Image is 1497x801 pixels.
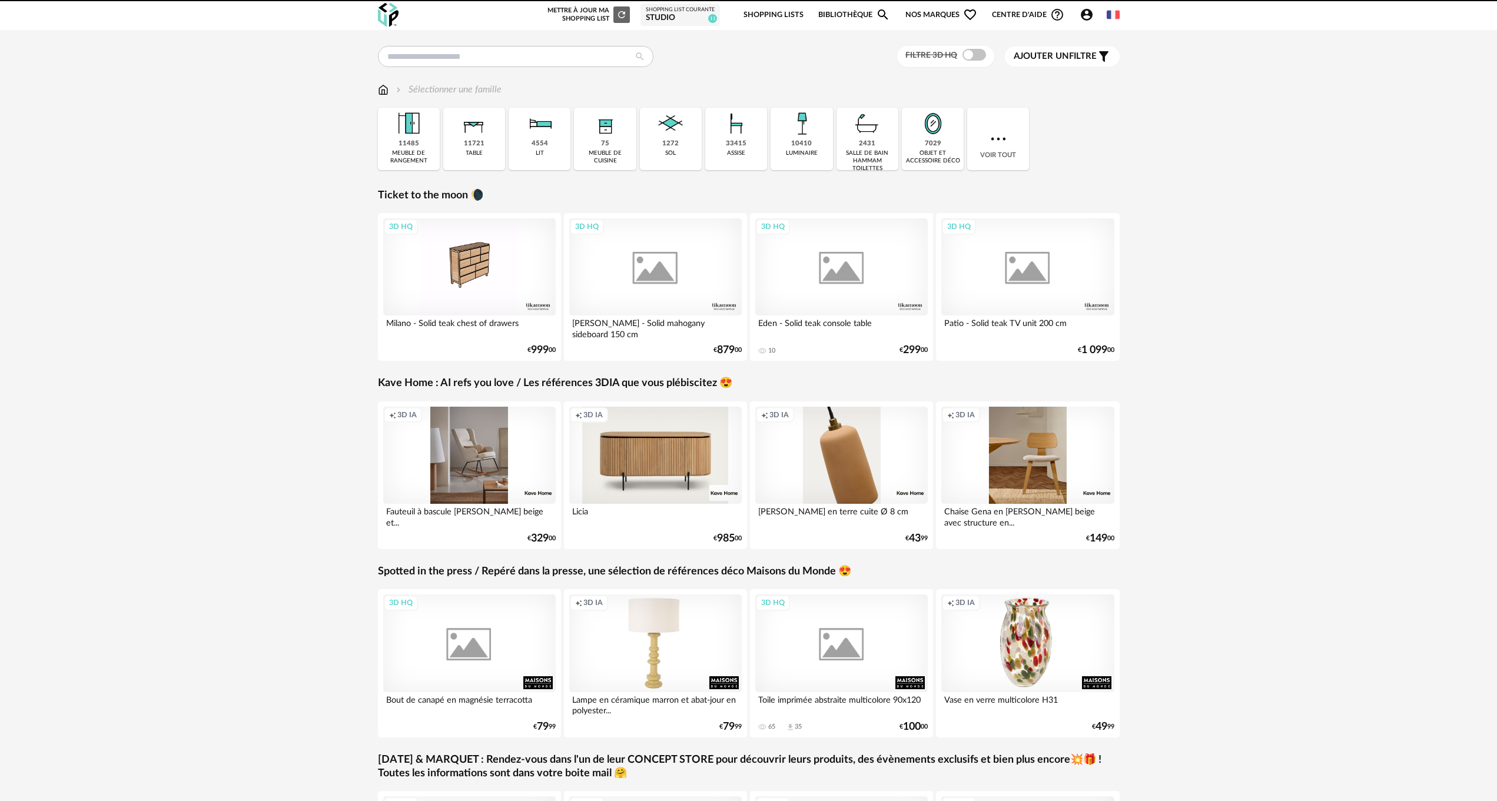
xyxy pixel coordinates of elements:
[719,723,742,731] div: € 99
[1014,52,1069,61] span: Ajouter un
[755,315,928,339] div: Eden - Solid teak console table
[947,410,954,420] span: Creation icon
[947,598,954,607] span: Creation icon
[1080,8,1099,22] span: Account Circle icon
[564,589,748,737] a: Creation icon 3D IA Lampe en céramique marron et abat-jour en polyester... €7999
[723,723,735,731] span: 79
[1014,51,1097,62] span: filtre
[378,189,483,202] a: Ticket to the moon 🌘
[899,723,928,731] div: € 00
[992,8,1064,22] span: Centre d'aideHelp Circle Outline icon
[743,1,804,29] a: Shopping Lists
[399,139,419,148] div: 11485
[786,723,795,732] span: Download icon
[755,504,928,527] div: [PERSON_NAME] en terre cuite Ø 8 cm
[1005,46,1120,67] button: Ajouter unfiltre Filter icon
[646,13,715,24] div: Studio
[389,410,396,420] span: Creation icon
[394,83,502,97] div: Sélectionner une famille
[750,401,934,549] a: Creation icon 3D IA [PERSON_NAME] en terre cuite Ø 8 cm €4399
[756,595,790,610] div: 3D HQ
[721,108,752,139] img: Assise.png
[1092,723,1114,731] div: € 99
[909,534,921,543] span: 43
[589,108,621,139] img: Rangement.png
[708,14,717,23] span: 11
[955,410,975,420] span: 3D IA
[536,149,544,157] div: lit
[583,410,603,420] span: 3D IA
[903,723,921,731] span: 100
[569,504,742,527] div: Licia
[1080,8,1094,22] span: Account Circle icon
[761,410,768,420] span: Creation icon
[955,598,975,607] span: 3D IA
[570,219,604,234] div: 3D HQ
[769,410,789,420] span: 3D IA
[905,51,957,59] span: Filtre 3D HQ
[383,504,556,527] div: Fauteuil à bascule [PERSON_NAME] beige et...
[786,108,818,139] img: Luminaire.png
[466,149,483,157] div: table
[383,315,556,339] div: Milano - Solid teak chest of drawers
[768,723,775,731] div: 65
[378,753,1120,781] a: [DATE] & MARQUET : Rendez-vous dans l'un de leur CONCEPT STORE pour découvrir leurs produits, des...
[665,149,676,157] div: sol
[537,723,549,731] span: 79
[905,149,960,165] div: objet et accessoire déco
[755,692,928,716] div: Toile imprimée abstraite multicolore 90x120
[795,723,802,731] div: 35
[1078,346,1114,354] div: € 00
[524,108,556,139] img: Literie.png
[458,108,490,139] img: Table.png
[378,565,851,579] a: Spotted in the press / Repéré dans la presse, une sélection de références déco Maisons du Monde 😍
[899,346,928,354] div: € 00
[786,149,818,157] div: luminaire
[713,534,742,543] div: € 00
[750,213,934,361] a: 3D HQ Eden - Solid teak console table 10 €29900
[988,128,1009,149] img: more.7b13dc1.svg
[936,589,1120,737] a: Creation icon 3D IA Vase en verre multicolore H31 €4999
[726,139,746,148] div: 33415
[583,598,603,607] span: 3D IA
[967,108,1029,170] div: Voir tout
[1107,8,1120,21] img: fr
[941,315,1114,339] div: Patio - Solid teak TV unit 200 cm
[531,346,549,354] span: 999
[394,83,403,97] img: svg+xml;base64,PHN2ZyB3aWR0aD0iMTYiIGhlaWdodD0iMTYiIHZpZXdCb3g9IjAgMCAxNiAxNiIgZmlsbD0ibm9uZSIgeG...
[378,377,732,390] a: Kave Home : AI refs you love / Les références 3DIA que vous plébiscitez 😍
[1050,8,1064,22] span: Help Circle Outline icon
[963,8,977,22] span: Heart Outline icon
[601,139,609,148] div: 75
[569,315,742,339] div: [PERSON_NAME] - Solid mahogany sideboard 150 cm
[646,6,715,14] div: Shopping List courante
[1086,534,1114,543] div: € 00
[936,401,1120,549] a: Creation icon 3D IA Chaise Gena en [PERSON_NAME] beige avec structure en... €14900
[527,534,556,543] div: € 00
[903,346,921,354] span: 299
[381,149,436,165] div: meuble de rangement
[378,213,562,361] a: 3D HQ Milano - Solid teak chest of drawers €99900
[717,346,735,354] span: 879
[616,11,627,18] span: Refresh icon
[575,410,582,420] span: Creation icon
[791,139,812,148] div: 10410
[564,213,748,361] a: 3D HQ [PERSON_NAME] - Solid mahogany sideboard 150 cm €87900
[384,219,418,234] div: 3D HQ
[941,692,1114,716] div: Vase en verre multicolore H31
[393,108,424,139] img: Meuble%20de%20rangement.png
[378,3,399,27] img: OXP
[397,410,417,420] span: 3D IA
[876,8,890,22] span: Magnify icon
[384,595,418,610] div: 3D HQ
[942,219,976,234] div: 3D HQ
[383,692,556,716] div: Bout de canapé en magnésie terracotta
[575,598,582,607] span: Creation icon
[1096,723,1107,731] span: 49
[859,139,875,148] div: 2431
[577,149,632,165] div: meuble de cuisine
[1081,346,1107,354] span: 1 099
[1090,534,1107,543] span: 149
[527,346,556,354] div: € 00
[464,139,484,148] div: 11721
